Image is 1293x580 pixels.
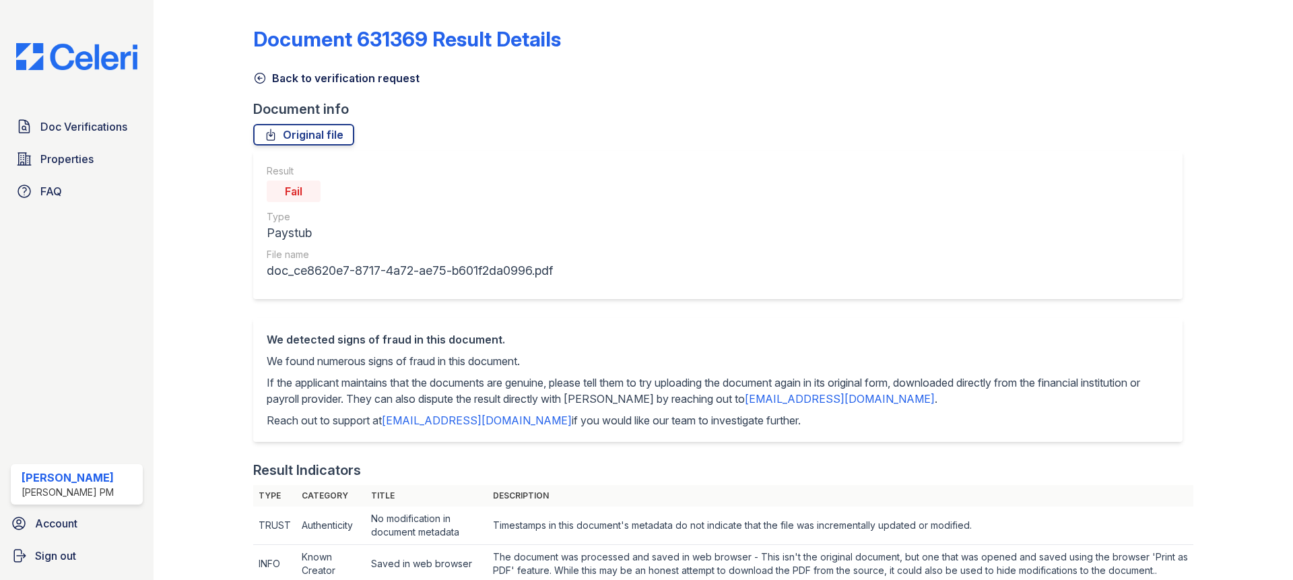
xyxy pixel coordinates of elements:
[267,210,553,224] div: Type
[5,43,148,70] img: CE_Logo_Blue-a8612792a0a2168367f1c8372b55b34899dd931a85d93a1a3d3e32e68fde9ad4.png
[40,183,62,199] span: FAQ
[253,27,561,51] a: Document 631369 Result Details
[296,507,366,545] td: Authenticity
[296,485,366,507] th: Category
[935,392,937,406] span: .
[22,470,114,486] div: [PERSON_NAME]
[267,412,1169,428] p: Reach out to support at if you would like our team to investigate further.
[253,461,361,480] div: Result Indicators
[382,414,572,427] a: [EMAIL_ADDRESS][DOMAIN_NAME]
[253,485,296,507] th: Type
[488,485,1193,507] th: Description
[253,507,296,545] td: TRUST
[267,248,553,261] div: File name
[11,178,143,205] a: FAQ
[366,485,487,507] th: Title
[253,124,354,146] a: Original file
[11,146,143,172] a: Properties
[22,486,114,499] div: [PERSON_NAME] PM
[267,331,1169,348] div: We detected signs of fraud in this document.
[253,70,420,86] a: Back to verification request
[11,113,143,140] a: Doc Verifications
[267,164,553,178] div: Result
[267,353,1169,369] p: We found numerous signs of fraud in this document.
[40,151,94,167] span: Properties
[5,542,148,569] a: Sign out
[253,100,1193,119] div: Document info
[5,510,148,537] a: Account
[488,507,1193,545] td: Timestamps in this document's metadata do not indicate that the file was incrementally updated or...
[366,507,487,545] td: No modification in document metadata
[35,515,77,531] span: Account
[40,119,127,135] span: Doc Verifications
[267,375,1169,407] p: If the applicant maintains that the documents are genuine, please tell them to try uploading the ...
[35,548,76,564] span: Sign out
[267,261,553,280] div: doc_ce8620e7-8717-4a72-ae75-b601f2da0996.pdf
[267,181,321,202] div: Fail
[745,392,935,406] a: [EMAIL_ADDRESS][DOMAIN_NAME]
[267,224,553,243] div: Paystub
